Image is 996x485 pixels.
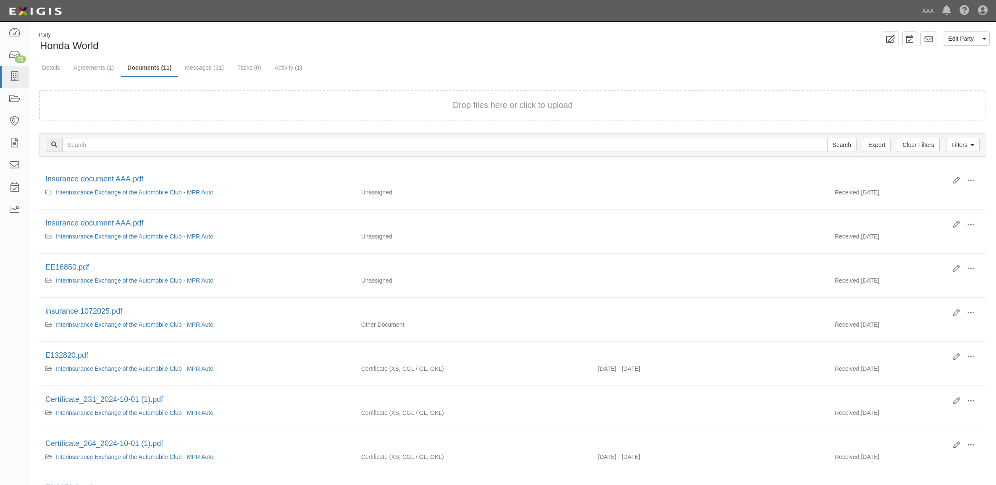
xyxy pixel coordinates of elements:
[45,439,163,448] a: Certificate_264_2024-10-01 (1).pdf
[355,409,592,417] div: Excess/Umbrella Liability Commercial General Liability / Garage Liability Garage Keepers Liability
[835,409,861,417] p: Received:
[231,59,268,76] a: Tasks (0)
[835,453,861,461] p: Received:
[45,175,143,183] a: Insurance document AAA.pdf
[45,218,947,229] div: Insurance document AAA.pdf
[591,188,828,189] div: Effective - Expiration
[591,453,828,461] div: Effective 10/01/2024 - Expiration 10/01/2025
[355,320,592,329] div: Other Document
[45,453,349,461] div: Interinsurance Exchange of the Automobile Club - MPR Auto
[835,364,861,373] p: Received:
[835,320,861,329] p: Received:
[897,138,939,152] a: Clear Filters
[56,321,213,328] a: Interinsurance Exchange of the Automobile Club - MPR Auto
[6,4,64,19] img: logo-5460c22ac91f19d4615b14bd174203de0afe785f0fc80cf4dbbc73dc1793850b.png
[45,174,947,185] div: Insurance document AAA.pdf
[355,276,592,285] div: Unassigned
[453,99,573,111] button: Drop files here or click to upload
[45,262,947,273] div: EE16850.pdf
[268,59,308,76] a: Activity (1)
[943,31,979,46] a: Edit Party
[828,320,986,333] div: [DATE]
[121,59,178,77] a: Documents (11)
[355,232,592,241] div: Unassigned
[45,232,349,241] div: Interinsurance Exchange of the Automobile Club - MPR Auto
[835,188,861,197] p: Received:
[45,351,88,359] a: E132820.pdf
[67,59,120,76] a: Agreements (1)
[863,138,891,152] a: Export
[56,365,213,372] a: Interinsurance Exchange of the Automobile Club - MPR Auto
[591,364,828,373] div: Effective 10/01/2025 - Expiration 10/01/2026
[45,320,349,329] div: Interinsurance Exchange of the Automobile Club - MPR Auto
[45,306,947,317] div: insurance 1072025.pdf
[828,188,986,201] div: [DATE]
[40,40,99,51] span: Honda World
[835,232,861,241] p: Received:
[62,138,828,152] input: Search
[45,409,349,417] div: Interinsurance Exchange of the Automobile Club - MPR Auto
[355,453,592,461] div: Excess/Umbrella Liability Commercial General Liability / Garage Liability Garage Keepers Liability
[591,320,828,321] div: Effective - Expiration
[56,454,213,460] a: Interinsurance Exchange of the Automobile Club - MPR Auto
[45,364,349,373] div: Interinsurance Exchange of the Automobile Club - MPR Auto
[827,138,857,152] input: Search
[45,438,947,449] div: Certificate_264_2024-10-01 (1).pdf
[828,409,986,421] div: [DATE]
[918,3,938,19] a: AAA
[15,55,26,63] div: 72
[591,276,828,277] div: Effective - Expiration
[56,277,213,284] a: Interinsurance Exchange of the Automobile Club - MPR Auto
[355,188,592,197] div: Unassigned
[45,276,349,285] div: Interinsurance Exchange of the Automobile Club - MPR Auto
[45,307,122,315] a: insurance 1072025.pdf
[946,138,980,152] a: Filters
[828,453,986,465] div: [DATE]
[45,395,163,404] a: Certificate_231_2024-10-01 (1).pdf
[36,59,66,76] a: Details
[56,233,213,240] a: Interinsurance Exchange of the Automobile Club - MPR Auto
[828,364,986,377] div: [DATE]
[45,219,143,227] a: Insurance document AAA.pdf
[45,263,89,271] a: EE16850.pdf
[36,31,507,53] div: Honda World
[828,232,986,245] div: [DATE]
[45,350,947,361] div: E132820.pdf
[828,276,986,289] div: [DATE]
[355,364,592,373] div: Excess/Umbrella Liability Commercial General Liability / Garage Liability Garage Keepers Liability
[591,232,828,233] div: Effective - Expiration
[45,188,349,197] div: Interinsurance Exchange of the Automobile Club - MPR Auto
[959,6,970,16] i: Help Center - Complianz
[39,31,99,39] div: Party
[56,409,213,416] a: Interinsurance Exchange of the Automobile Club - MPR Auto
[835,276,861,285] p: Received:
[179,59,230,76] a: Messages (31)
[56,189,213,196] a: Interinsurance Exchange of the Automobile Club - MPR Auto
[45,394,947,405] div: Certificate_231_2024-10-01 (1).pdf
